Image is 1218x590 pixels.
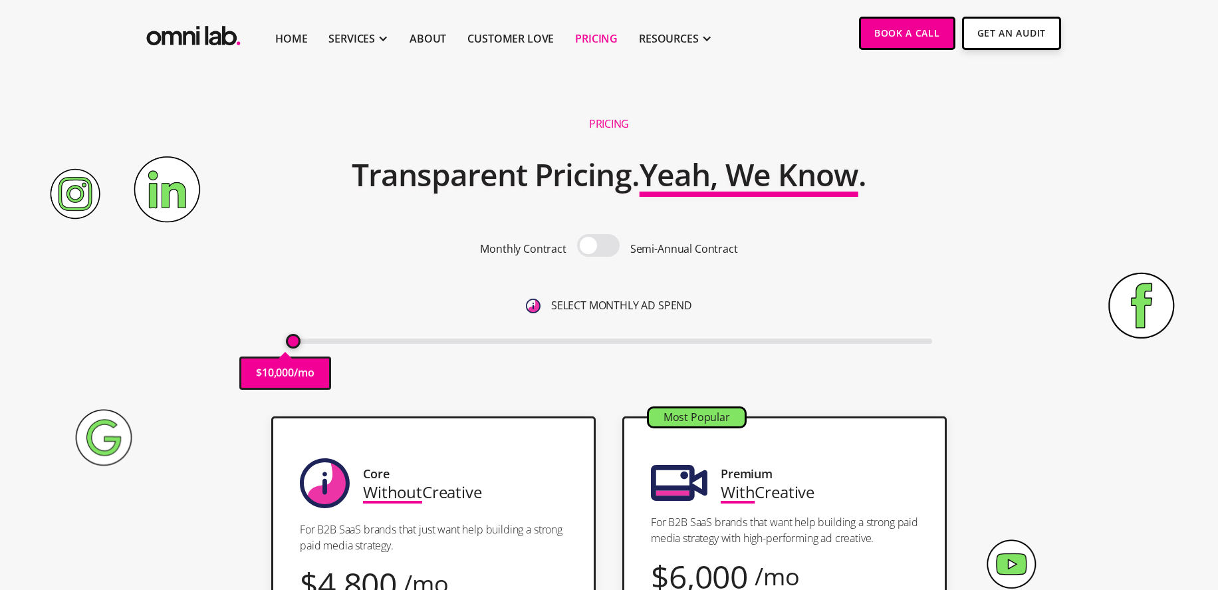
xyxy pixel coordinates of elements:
[575,31,618,47] a: Pricing
[328,31,375,47] div: SERVICES
[721,481,755,503] span: With
[352,148,866,202] h2: Transparent Pricing. .
[480,240,566,258] p: Monthly Contract
[144,17,243,49] a: home
[721,465,773,483] div: Premium
[275,31,307,47] a: Home
[300,521,567,553] p: For B2B SaaS brands that just want help building a strong paid media strategy.
[551,297,692,315] p: SELECT MONTHLY AD SPEND
[721,483,814,501] div: Creative
[651,514,918,546] p: For B2B SaaS brands that want help building a strong paid media strategy with high-performing ad ...
[1152,526,1218,590] iframe: Chat Widget
[363,483,482,501] div: Creative
[363,481,422,503] span: Without
[630,240,738,258] p: Semi-Annual Contract
[294,364,314,382] p: /mo
[144,17,243,49] img: Omni Lab: B2B SaaS Demand Generation Agency
[640,154,858,195] span: Yeah, We Know
[363,465,389,483] div: Core
[589,117,629,131] h1: Pricing
[262,364,294,382] p: 10,000
[962,17,1061,50] a: Get An Audit
[639,31,699,47] div: RESOURCES
[526,299,541,313] img: 6410812402e99d19b372aa32_omni-nav-info.svg
[410,31,446,47] a: About
[669,567,748,585] div: 6,000
[651,567,669,585] div: $
[755,567,800,585] div: /mo
[859,17,955,50] a: Book a Call
[256,364,262,382] p: $
[467,31,554,47] a: Customer Love
[649,408,745,426] div: Most Popular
